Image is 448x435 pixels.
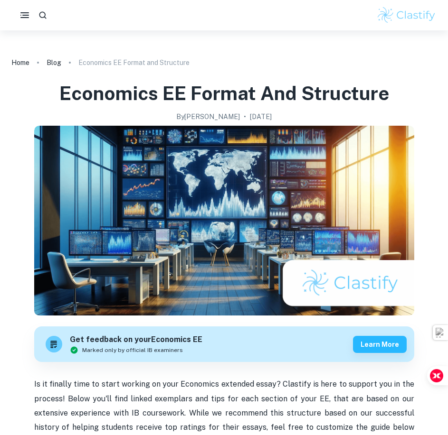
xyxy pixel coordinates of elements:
img: Clastify logo [376,6,437,25]
a: Blog [47,56,61,69]
p: • [244,111,246,122]
h2: By [PERSON_NAME] [176,111,240,122]
p: Economics EE Format and Structure [78,57,190,68]
img: Economics EE Format and Structure cover image [34,126,414,315]
h1: Economics EE Format and Structure [59,81,389,106]
a: Get feedback on yourEconomics EEMarked only by official IB examinersLearn more [34,326,414,362]
span: Marked only by official IB examiners [82,346,183,354]
h6: Get feedback on your Economics EE [70,334,202,346]
h2: [DATE] [250,111,272,122]
a: Home [11,56,29,69]
button: Learn more [353,336,407,353]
